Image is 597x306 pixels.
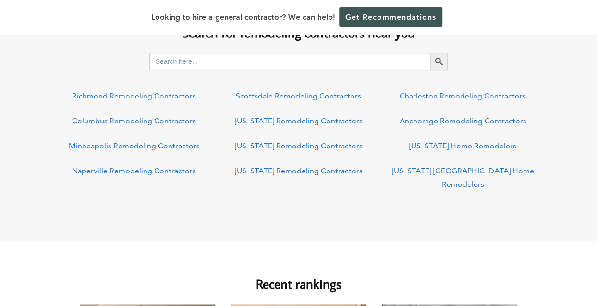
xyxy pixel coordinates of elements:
a: [US_STATE] Home Remodelers [409,141,516,150]
iframe: Drift Widget Chat Controller [413,237,585,294]
a: Anchorage Remodeling Contractors [400,116,526,125]
a: [US_STATE] Remodeling Contractors [235,141,363,150]
a: Naperville Remodeling Contractors [72,166,196,175]
a: Richmond Remodeling Contractors [72,91,196,100]
a: Get Recommendations [339,7,442,27]
a: [US_STATE] [GEOGRAPHIC_DATA] Home Remodelers [392,166,534,189]
a: Columbus Remodeling Contractors [72,116,196,125]
a: [US_STATE] Remodeling Contractors [235,166,363,175]
h2: Recent rankings [80,260,518,294]
svg: Search [434,56,444,67]
a: Minneapolis Remodeling Contractors [69,141,200,150]
input: Search here... [149,53,431,70]
a: Charleston Remodeling Contractors [400,91,526,100]
a: [US_STATE] Remodeling Contractors [235,116,363,125]
a: Scottsdale Remodeling Contractors [236,91,361,100]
